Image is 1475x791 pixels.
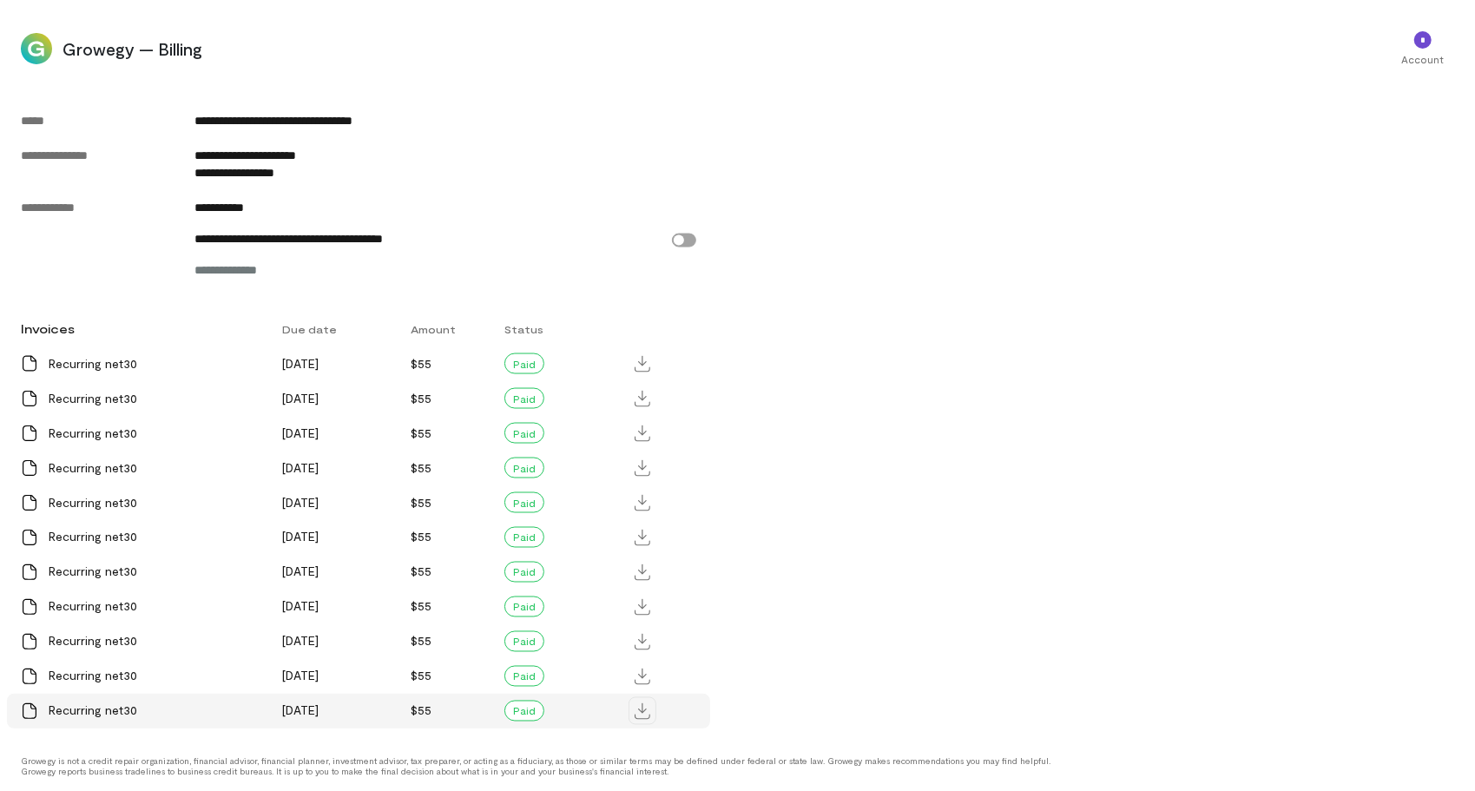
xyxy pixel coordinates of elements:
div: Paid [504,353,544,374]
span: Growegy — Billing [63,36,1381,61]
span: [DATE] [282,634,319,649]
span: [DATE] [282,495,319,510]
div: Paid [504,527,544,548]
div: Paid [504,458,544,478]
span: [DATE] [282,703,319,718]
span: [DATE] [282,460,319,475]
div: Due date [272,313,399,345]
div: Invoices [10,312,272,346]
span: [DATE] [282,564,319,579]
span: $55 [411,703,431,718]
div: Recurring net30 [49,564,261,581]
div: Recurring net30 [49,598,261,616]
div: Recurring net30 [49,668,261,685]
span: $55 [411,356,431,371]
span: [DATE] [282,391,319,405]
span: [DATE] [282,599,319,614]
div: Recurring net30 [49,425,261,442]
span: [DATE] [282,356,319,371]
div: Recurring net30 [49,633,261,650]
div: Recurring net30 [49,390,261,407]
div: Paid [504,492,544,513]
div: Paid [504,597,544,617]
div: Status [494,313,629,345]
div: Recurring net30 [49,459,261,477]
span: $55 [411,599,431,614]
span: $55 [411,564,431,579]
div: Paid [504,388,544,409]
span: $55 [411,495,431,510]
div: Recurring net30 [49,702,261,720]
div: Growegy is not a credit repair organization, financial advisor, financial planner, investment adv... [21,756,1063,777]
span: $55 [411,530,431,544]
div: Recurring net30 [49,494,261,511]
span: $55 [411,669,431,683]
div: Recurring net30 [49,529,261,546]
span: [DATE] [282,425,319,440]
div: *Account [1392,17,1454,80]
div: Amount [400,313,495,345]
span: [DATE] [282,530,319,544]
div: Recurring net30 [49,355,261,372]
div: Paid [504,701,544,722]
span: $55 [411,425,431,440]
span: $55 [411,391,431,405]
span: $55 [411,634,431,649]
div: Paid [504,631,544,652]
div: Account [1402,52,1445,66]
span: [DATE] [282,669,319,683]
span: $55 [411,460,431,475]
div: Paid [504,423,544,444]
div: Paid [504,562,544,583]
div: Paid [504,666,544,687]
